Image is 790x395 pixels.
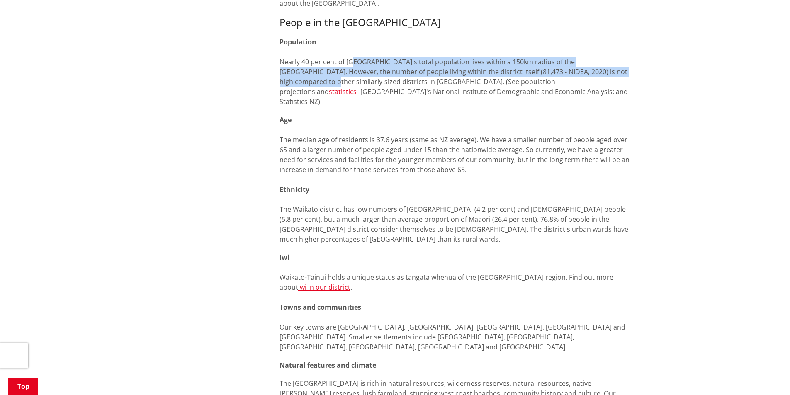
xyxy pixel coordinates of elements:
p: Waikato-Tainui holds a unique status as tangata whenua of the [GEOGRAPHIC_DATA] region. Find out ... [280,252,633,352]
iframe: Messenger Launcher [752,360,782,390]
span: The median age of residents is 37.6 years (same as NZ average). We have a smaller number of peopl... [280,135,630,174]
span: ur key towns are [GEOGRAPHIC_DATA], [GEOGRAPHIC_DATA], [GEOGRAPHIC_DATA], [GEOGRAPHIC_DATA] and [... [280,322,625,351]
span: The Waikato district has low numbers of [GEOGRAPHIC_DATA] (4.2 per cent) and [DEMOGRAPHIC_DATA] p... [280,205,628,244]
h3: People in the [GEOGRAPHIC_DATA] [280,17,633,29]
strong: Ethnicity [280,185,309,194]
span: Nearly 40 per cent of [GEOGRAPHIC_DATA]'s total population lives within a 150km radius of the [GE... [280,57,627,96]
strong: Population [280,37,316,46]
a: iwi in our district [298,283,350,292]
strong: Age [280,115,292,124]
a: statistics [329,87,357,96]
span: - [GEOGRAPHIC_DATA]'s National Institute of Demographic and Economic Analysis: and Statistics NZ). [280,87,628,106]
a: Top [8,378,38,395]
strong: Iwi [280,253,289,262]
strong: Natural features and climate [280,361,376,370]
strong: Towns and communities [280,303,361,312]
